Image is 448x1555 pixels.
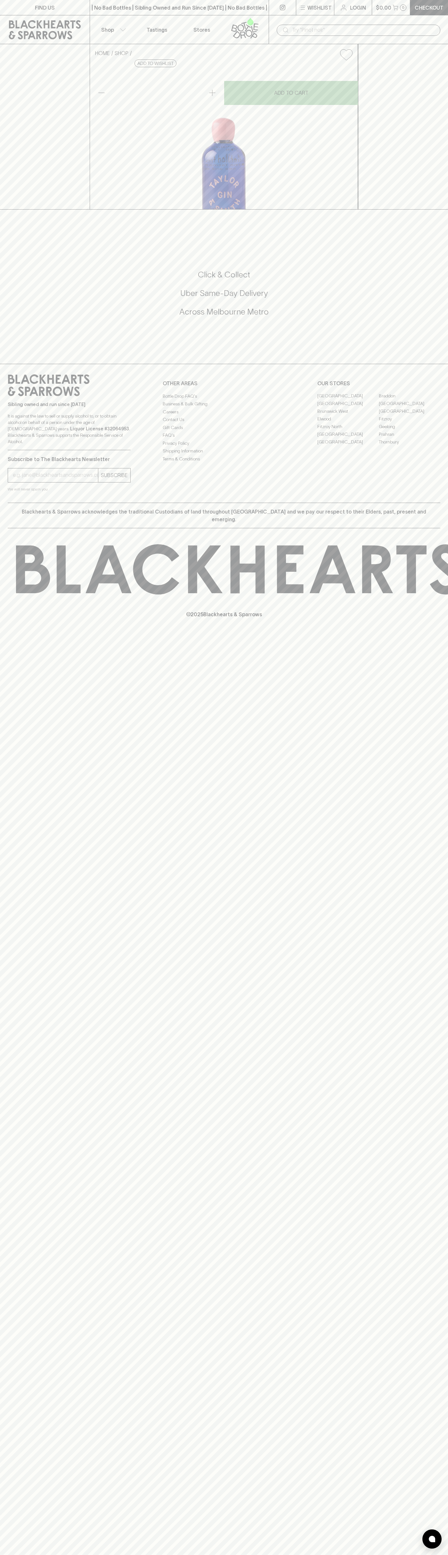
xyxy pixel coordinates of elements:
[224,81,358,105] button: ADD TO CART
[379,431,440,438] a: Prahran
[379,408,440,415] a: [GEOGRAPHIC_DATA]
[415,4,444,12] p: Checkout
[163,447,286,455] a: Shipping Information
[90,66,358,209] img: 18806.png
[338,47,355,63] button: Add to wishlist
[12,508,436,523] p: Blackhearts & Sparrows acknowledges the traditional Custodians of land throughout [GEOGRAPHIC_DAT...
[163,408,286,416] a: Careers
[163,455,286,463] a: Terms & Conditions
[317,423,379,431] a: Fitzroy North
[379,423,440,431] a: Geelong
[402,6,404,9] p: 0
[163,400,286,408] a: Business & Bulk Gifting
[8,486,131,492] p: We will never spam you
[134,15,179,44] a: Tastings
[317,392,379,400] a: [GEOGRAPHIC_DATA]
[147,26,167,34] p: Tastings
[8,244,440,351] div: Call to action block
[8,307,440,317] h5: Across Melbourne Metro
[379,392,440,400] a: Braddon
[317,438,379,446] a: [GEOGRAPHIC_DATA]
[101,471,128,479] p: SUBSCRIBE
[90,15,135,44] button: Shop
[163,424,286,431] a: Gift Cards
[163,439,286,447] a: Privacy Policy
[163,392,286,400] a: Bottle Drop FAQ's
[317,379,440,387] p: OUR STORES
[317,431,379,438] a: [GEOGRAPHIC_DATA]
[292,25,435,35] input: Try "Pinot noir"
[101,26,114,34] p: Shop
[70,426,129,431] strong: Liquor License #32064953
[13,470,98,480] input: e.g. jane@blackheartsandsparrows.com.au
[8,413,131,445] p: It is against the law to sell or supply alcohol to, or to obtain alcohol on behalf of a person un...
[8,269,440,280] h5: Click & Collect
[95,50,110,56] a: HOME
[379,415,440,423] a: Fitzroy
[8,455,131,463] p: Subscribe to The Blackhearts Newsletter
[115,50,128,56] a: SHOP
[379,438,440,446] a: Thornbury
[307,4,332,12] p: Wishlist
[134,60,176,67] button: Add to wishlist
[317,408,379,415] a: Brunswick West
[8,401,131,408] p: Sibling owned and run since [DATE]
[317,415,379,423] a: Elwood
[35,4,55,12] p: FIND US
[8,288,440,299] h5: Uber Same-Day Delivery
[163,379,286,387] p: OTHER AREAS
[98,468,130,482] button: SUBSCRIBE
[317,400,379,408] a: [GEOGRAPHIC_DATA]
[193,26,210,34] p: Stores
[376,4,391,12] p: $0.00
[179,15,224,44] a: Stores
[163,416,286,424] a: Contact Us
[350,4,366,12] p: Login
[379,400,440,408] a: [GEOGRAPHIC_DATA]
[163,432,286,439] a: FAQ's
[429,1536,435,1542] img: bubble-icon
[274,89,308,97] p: ADD TO CART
